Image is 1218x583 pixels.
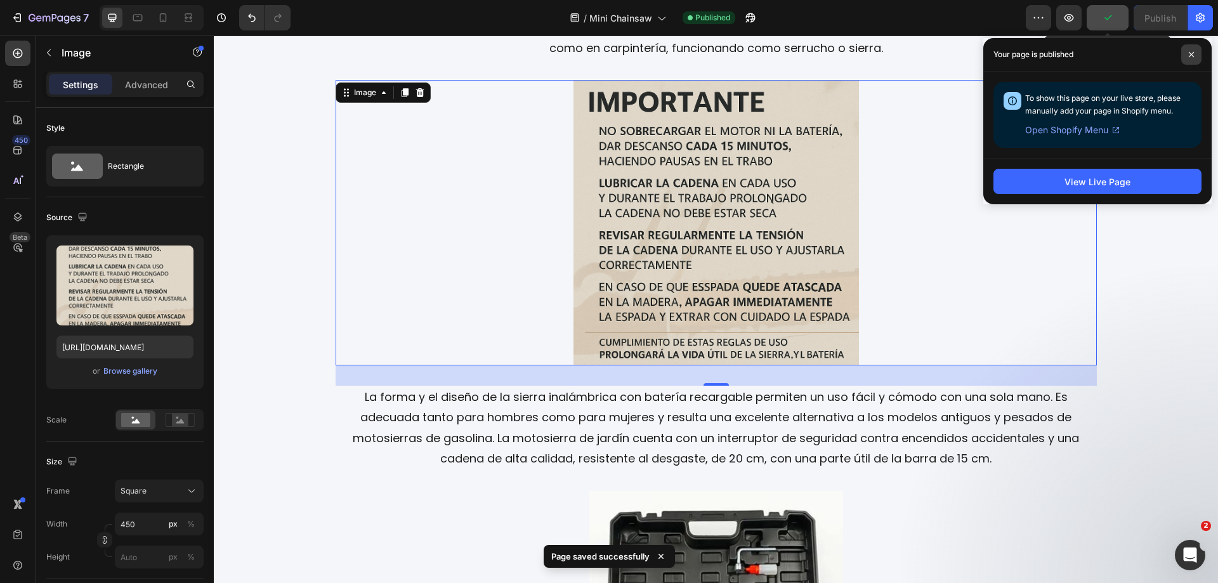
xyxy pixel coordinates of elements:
span: / [584,11,587,25]
span: Square [121,485,147,497]
button: Square [115,480,204,502]
button: Browse gallery [103,365,158,377]
div: Scale [46,414,67,426]
img: gempages_570156795566228295-cf55e775-bf2e-401d-8497-08cfef6163de.png [360,44,645,330]
p: La forma y el diseño de la sierra inalámbrica con batería recargable permiten un uso fácil y cómo... [123,351,882,434]
input: px% [115,546,204,568]
label: Frame [46,485,70,497]
p: Advanced [125,78,168,91]
span: or [93,364,100,379]
button: 7 [5,5,95,30]
input: px% [115,513,204,535]
div: View Live Page [1064,175,1130,188]
div: Undo/Redo [239,5,291,30]
div: Publish [1144,11,1176,25]
p: Settings [63,78,98,91]
span: Published [695,12,730,23]
span: 2 [1201,521,1211,531]
div: 450 [12,135,30,145]
div: % [187,518,195,530]
label: Width [46,518,67,530]
p: Image [62,45,169,60]
div: Image [138,51,165,63]
input: https://example.com/image.jpg [56,336,193,358]
button: % [166,516,181,532]
span: Mini Chainsaw [589,11,652,25]
img: preview-image [56,246,193,325]
button: % [166,549,181,565]
button: px [183,516,199,532]
span: Open Shopify Menu [1025,122,1108,138]
p: Page saved successfully [551,550,650,563]
div: px [169,518,178,530]
label: Height [46,551,70,563]
span: To show this page on your live store, please manually add your page in Shopify menu. [1025,93,1181,115]
iframe: Design area [214,36,1218,583]
div: Source [46,209,90,226]
p: 7 [83,10,89,25]
div: Rectangle [108,152,185,181]
div: Browse gallery [103,365,157,377]
div: Size [46,454,80,471]
div: px [169,551,178,563]
button: px [183,549,199,565]
button: Publish [1134,5,1187,30]
p: Your page is published [993,48,1073,61]
button: View Live Page [993,169,1202,194]
div: % [187,551,195,563]
div: Beta [10,232,30,242]
iframe: Intercom live chat [1175,540,1205,570]
div: Style [46,122,65,134]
